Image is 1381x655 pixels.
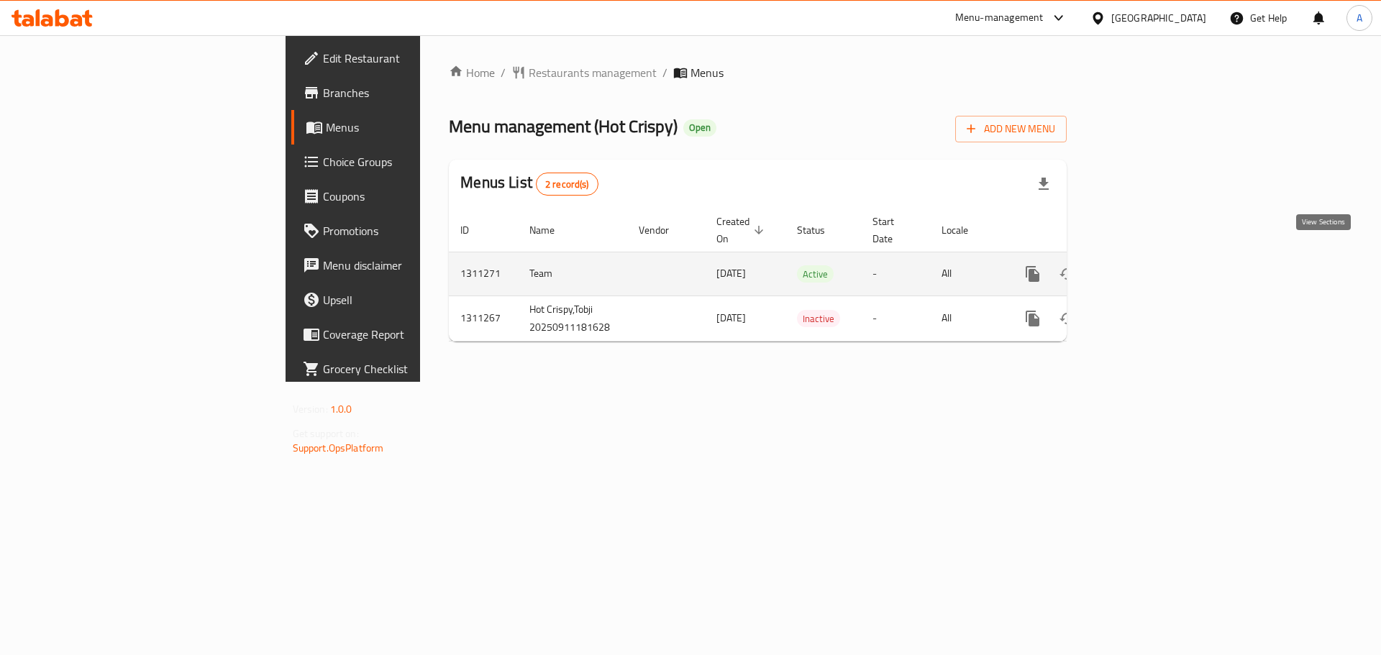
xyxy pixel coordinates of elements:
[797,266,834,283] span: Active
[323,326,505,343] span: Coverage Report
[537,178,598,191] span: 2 record(s)
[460,221,488,239] span: ID
[797,311,840,327] span: Inactive
[323,84,505,101] span: Branches
[967,120,1055,138] span: Add New Menu
[291,317,516,352] a: Coverage Report
[930,296,1004,341] td: All
[872,213,913,247] span: Start Date
[716,308,746,327] span: [DATE]
[1050,257,1085,291] button: Change Status
[511,64,657,81] a: Restaurants management
[323,257,505,274] span: Menu disclaimer
[291,145,516,179] a: Choice Groups
[291,352,516,386] a: Grocery Checklist
[797,310,840,327] div: Inactive
[942,221,987,239] span: Locale
[323,188,505,205] span: Coupons
[955,9,1044,27] div: Menu-management
[323,360,505,377] span: Grocery Checklist
[293,400,328,418] span: Version:
[683,122,716,134] span: Open
[797,221,844,239] span: Status
[293,439,384,457] a: Support.OpsPlatform
[291,41,516,75] a: Edit Restaurant
[323,50,505,67] span: Edit Restaurant
[1050,301,1085,336] button: Change Status
[536,173,598,196] div: Total records count
[449,110,678,142] span: Menu management ( Hot Crispy )
[639,221,688,239] span: Vendor
[1016,257,1050,291] button: more
[449,64,1067,81] nav: breadcrumb
[323,153,505,170] span: Choice Groups
[323,291,505,308] span: Upsell
[797,265,834,283] div: Active
[330,400,352,418] span: 1.0.0
[291,75,516,110] a: Branches
[291,214,516,248] a: Promotions
[955,116,1067,142] button: Add New Menu
[716,213,768,247] span: Created On
[1111,10,1206,26] div: [GEOGRAPHIC_DATA]
[1016,301,1050,336] button: more
[449,209,1165,342] table: enhanced table
[690,64,724,81] span: Menus
[1026,167,1061,201] div: Export file
[326,119,505,136] span: Menus
[1357,10,1362,26] span: A
[1004,209,1165,252] th: Actions
[861,296,930,341] td: -
[716,264,746,283] span: [DATE]
[861,252,930,296] td: -
[323,222,505,239] span: Promotions
[460,172,598,196] h2: Menus List
[293,424,359,443] span: Get support on:
[291,110,516,145] a: Menus
[683,119,716,137] div: Open
[529,64,657,81] span: Restaurants management
[291,283,516,317] a: Upsell
[529,221,573,239] span: Name
[662,64,667,81] li: /
[291,179,516,214] a: Coupons
[518,252,627,296] td: Team
[930,252,1004,296] td: All
[291,248,516,283] a: Menu disclaimer
[518,296,627,341] td: Hot Crispy,Tobji 20250911181628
